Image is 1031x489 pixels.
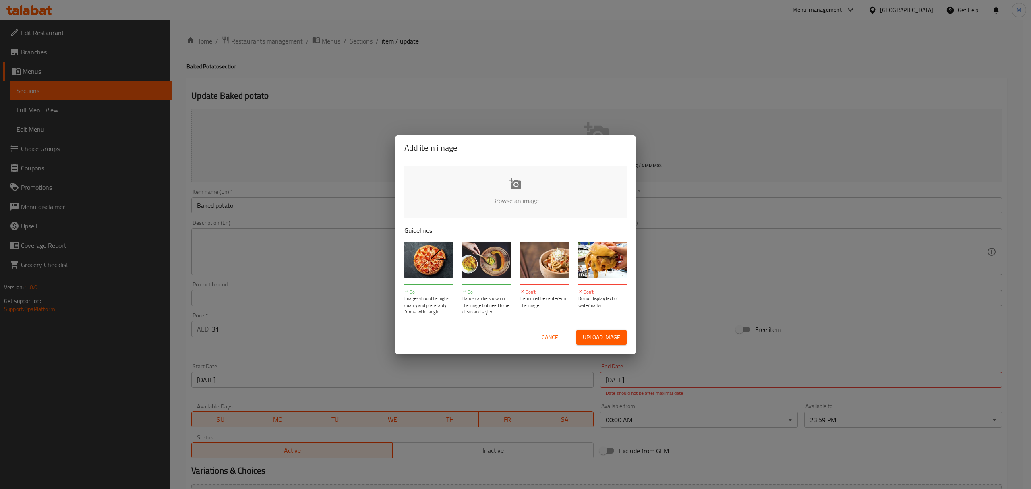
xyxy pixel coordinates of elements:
[404,226,627,235] p: Guidelines
[578,295,627,309] p: Do not display text or watermarks
[404,295,453,315] p: Images should be high-quality and preferably from a wide-angle
[542,332,561,342] span: Cancel
[520,289,569,296] p: Don't
[520,295,569,309] p: Item must be centered in the image
[404,242,453,278] img: guide-img-1@3x.jpg
[462,295,511,315] p: Hands can be shown in the image but need to be clean and styled
[576,330,627,345] button: Upload image
[404,141,627,154] h2: Add item image
[404,289,453,296] p: Do
[578,289,627,296] p: Don't
[462,289,511,296] p: Do
[520,242,569,278] img: guide-img-3@3x.jpg
[578,242,627,278] img: guide-img-4@3x.jpg
[462,242,511,278] img: guide-img-2@3x.jpg
[583,332,620,342] span: Upload image
[538,330,564,345] button: Cancel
